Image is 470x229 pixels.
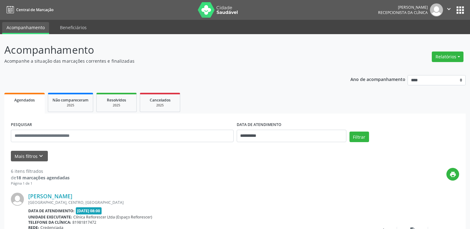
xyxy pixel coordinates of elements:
[38,153,44,159] i: keyboard_arrow_down
[4,5,53,15] a: Central de Marcação
[73,214,152,220] span: Clínica Reflorescer Ltda (Espaço Reflorescer)
[350,75,405,83] p: Ano de acompanhamento
[11,151,48,162] button: Mais filtroskeyboard_arrow_down
[56,22,91,33] a: Beneficiários
[14,97,35,103] span: Agendados
[445,6,452,12] i: 
[11,193,24,206] img: img
[430,3,443,16] img: img
[11,174,70,181] div: de
[4,58,327,64] p: Acompanhe a situação das marcações correntes e finalizadas
[28,193,72,200] a: [PERSON_NAME]
[52,97,89,103] span: Não compareceram
[28,214,72,220] b: Unidade executante:
[446,168,459,181] button: print
[28,220,71,225] b: Telefone da clínica:
[378,10,428,15] span: Recepcionista da clínica
[237,120,281,130] label: DATA DE ATENDIMENTO
[150,97,171,103] span: Cancelados
[72,220,96,225] span: 81981817472
[432,52,463,62] button: Relatórios
[4,42,327,58] p: Acompanhamento
[2,22,49,34] a: Acompanhamento
[11,181,70,186] div: Página 1 de 1
[52,103,89,108] div: 2025
[76,207,102,214] span: [DATE] 08:00
[11,120,32,130] label: PESQUISAR
[11,168,70,174] div: 6 itens filtrados
[28,200,366,205] div: [GEOGRAPHIC_DATA], CENTRO, [GEOGRAPHIC_DATA]
[443,3,455,16] button: 
[455,5,466,16] button: apps
[16,175,70,181] strong: 18 marcações agendadas
[378,5,428,10] div: [PERSON_NAME]
[16,7,53,12] span: Central de Marcação
[144,103,176,108] div: 2025
[449,171,456,178] i: print
[349,132,369,142] button: Filtrar
[101,103,132,108] div: 2025
[28,208,75,213] b: Data de atendimento:
[107,97,126,103] span: Resolvidos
